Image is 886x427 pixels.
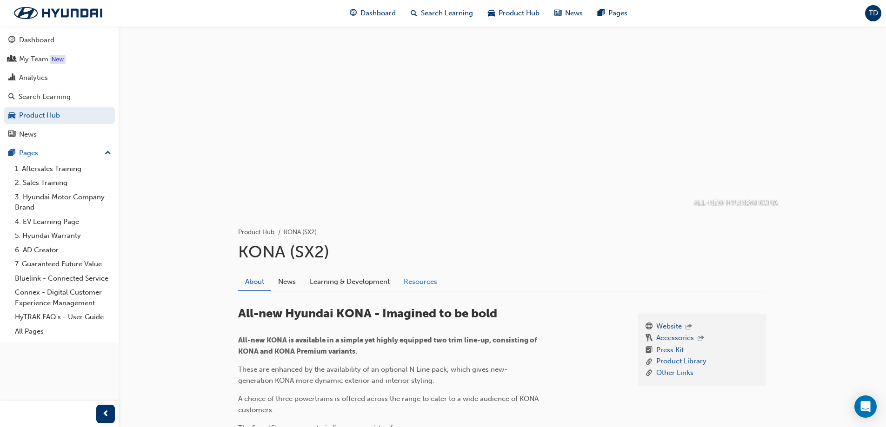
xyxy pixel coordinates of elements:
div: Open Intercom Messenger [854,395,877,418]
span: car-icon [8,112,15,120]
span: outbound-icon [686,323,692,331]
span: car-icon [488,7,495,19]
a: News [4,126,115,143]
span: Search Learning [421,8,473,19]
img: Trak [5,3,112,23]
a: HyTRAK FAQ's - User Guide [11,310,115,324]
div: Analytics [19,72,48,83]
a: 6. AD Creator [11,243,115,257]
span: All-new KONA is available in a simple yet highly equipped two trim line-up, consisting of KONA an... [238,336,539,355]
span: booktick-icon [646,345,653,356]
a: Learning & Development [303,273,397,290]
button: Pages [4,145,115,162]
a: Product Hub [238,228,274,236]
p: ALL-NEW HYUNDAI KONA [694,198,778,209]
span: search-icon [8,93,15,101]
div: News [19,129,37,140]
span: www-icon [646,321,653,333]
span: prev-icon [102,408,109,420]
span: outbound-icon [698,335,704,343]
a: 7. Guaranteed Future Value [11,257,115,271]
a: 3. Hyundai Motor Company Brand [11,190,115,215]
a: Analytics [4,69,115,86]
a: 2. Sales Training [11,176,115,190]
a: pages-iconPages [590,4,635,23]
a: Product Hub [4,107,115,124]
div: Dashboard [19,35,54,46]
a: Search Learning [4,88,115,105]
span: Dashboard [360,8,396,19]
span: chart-icon [8,74,15,82]
span: These are enhanced by the availability of an optional N Line pack, which gives new-generation KON... [238,365,507,385]
a: car-iconProduct Hub [480,4,547,23]
span: people-icon [8,55,15,64]
a: Other Links [656,368,693,379]
a: search-iconSearch Learning [403,4,480,23]
button: DashboardMy TeamAnalyticsSearch LearningProduct HubNews [4,30,115,145]
a: news-iconNews [547,4,590,23]
a: guage-iconDashboard [342,4,403,23]
span: news-icon [8,131,15,139]
span: guage-icon [350,7,357,19]
span: All-new Hyundai KONA - Imagined to be bold [238,306,497,321]
a: Dashboard [4,32,115,49]
span: link-icon [646,368,653,379]
span: Pages [608,8,627,19]
a: Press Kit [656,345,684,356]
a: Product Library [656,356,706,368]
a: 5. Hyundai Warranty [11,229,115,243]
div: Pages [19,148,38,158]
span: news-icon [554,7,561,19]
span: keys-icon [646,333,653,345]
a: My Team [4,51,115,68]
span: up-icon [105,147,111,159]
span: A choice of three powertrains is offered across the range to cater to a wide audience of KONA cus... [238,394,540,414]
span: Product Hub [499,8,540,19]
a: Connex - Digital Customer Experience Management [11,285,115,310]
span: pages-icon [8,149,15,158]
div: Search Learning [19,92,71,102]
a: 1. Aftersales Training [11,162,115,176]
a: Website [656,321,682,333]
span: pages-icon [598,7,605,19]
h1: KONA (SX2) [238,242,766,262]
a: About [238,273,271,291]
a: Resources [397,273,444,290]
div: My Team [19,54,48,65]
span: guage-icon [8,36,15,45]
a: 4. EV Learning Page [11,215,115,229]
a: Bluelink - Connected Service [11,271,115,286]
a: News [271,273,303,290]
div: Tooltip anchor [50,55,66,64]
span: link-icon [646,356,653,368]
span: News [565,8,583,19]
span: search-icon [411,7,417,19]
a: All Pages [11,324,115,339]
button: TD [865,5,881,21]
a: Accessories [656,333,694,345]
span: TD [869,8,878,19]
li: KONA (SX2) [284,227,317,238]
